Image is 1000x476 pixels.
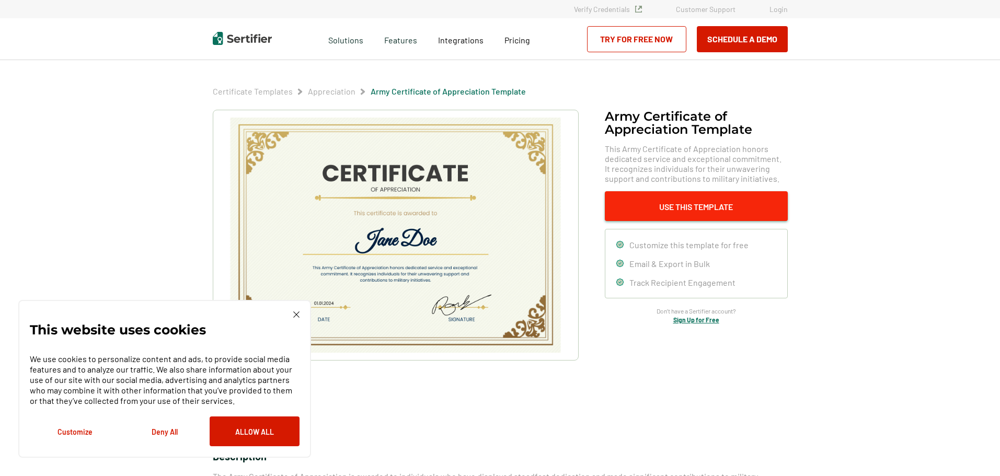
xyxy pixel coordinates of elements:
[120,416,210,446] button: Deny All
[697,26,788,52] button: Schedule a Demo
[371,86,526,96] a: Army Certificate of Appreciation​ Template
[657,306,736,316] span: Don’t have a Sertifier account?
[635,6,642,13] img: Verified
[371,86,526,97] span: Army Certificate of Appreciation​ Template
[629,240,749,250] span: Customize this template for free
[504,35,530,45] span: Pricing
[293,311,300,318] img: Cookie Popup Close
[308,86,355,97] span: Appreciation
[213,86,526,97] div: Breadcrumb
[504,32,530,45] a: Pricing
[629,259,710,269] span: Email & Export in Bulk
[605,144,788,183] span: This Army Certificate of Appreciation honors dedicated service and exceptional commitment. It rec...
[30,324,206,335] p: This website uses cookies
[574,5,642,14] a: Verify Credentials
[629,277,735,287] span: Track Recipient Engagement
[673,316,719,323] a: Sign Up for Free
[384,32,417,45] span: Features
[587,26,686,52] a: Try for Free Now
[30,416,120,446] button: Customize
[308,86,355,96] a: Appreciation
[948,426,1000,476] iframe: Chat Widget
[769,5,788,14] a: Login
[213,86,293,96] a: Certificate Templates
[328,32,363,45] span: Solutions
[213,32,272,45] img: Sertifier | Digital Credentialing Platform
[229,118,561,353] img: Army Certificate of Appreciation​ Template
[213,86,293,97] span: Certificate Templates
[605,191,788,221] button: Use This Template
[438,32,484,45] a: Integrations
[210,416,300,446] button: Allow All
[438,35,484,45] span: Integrations
[676,5,735,14] a: Customer Support
[605,110,788,136] h1: Army Certificate of Appreciation​ Template
[30,354,300,406] p: We use cookies to personalize content and ads, to provide social media features and to analyze ou...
